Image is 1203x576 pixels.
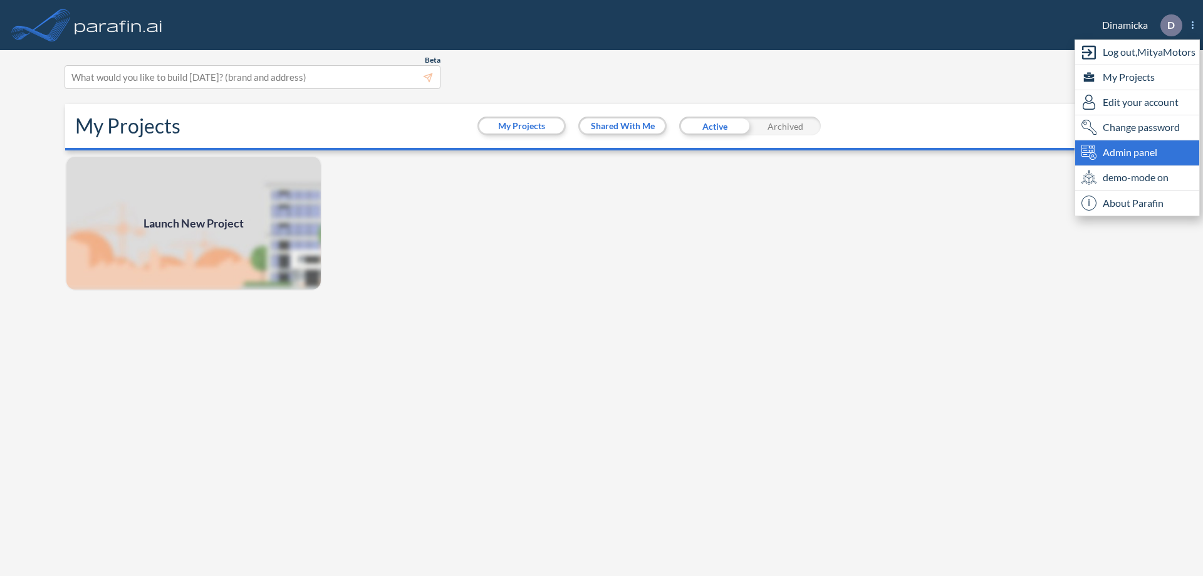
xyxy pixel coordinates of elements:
span: Launch New Project [143,215,244,232]
div: demo-mode on [1075,165,1199,191]
span: Log out, MityaMotors [1103,45,1195,60]
button: Shared With Me [580,118,665,134]
div: Admin panel [1075,140,1199,165]
div: Archived [750,117,821,135]
div: My Projects [1075,65,1199,90]
div: Active [679,117,750,135]
span: i [1081,196,1096,211]
span: Edit your account [1103,95,1179,110]
span: Change password [1103,120,1180,135]
span: My Projects [1103,70,1155,85]
span: Beta [425,55,440,65]
p: D [1167,19,1175,31]
div: Log out [1075,40,1199,65]
div: About Parafin [1075,191,1199,216]
button: My Projects [479,118,564,134]
div: Dinamicka [1083,14,1194,36]
a: Launch New Project [65,155,322,291]
span: About Parafin [1103,196,1164,211]
img: add [65,155,322,291]
div: Change password [1075,115,1199,140]
h2: My Projects [75,114,180,138]
div: Edit user [1075,90,1199,115]
span: Admin panel [1103,145,1157,160]
img: logo [72,13,165,38]
span: demo-mode on [1103,170,1169,185]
